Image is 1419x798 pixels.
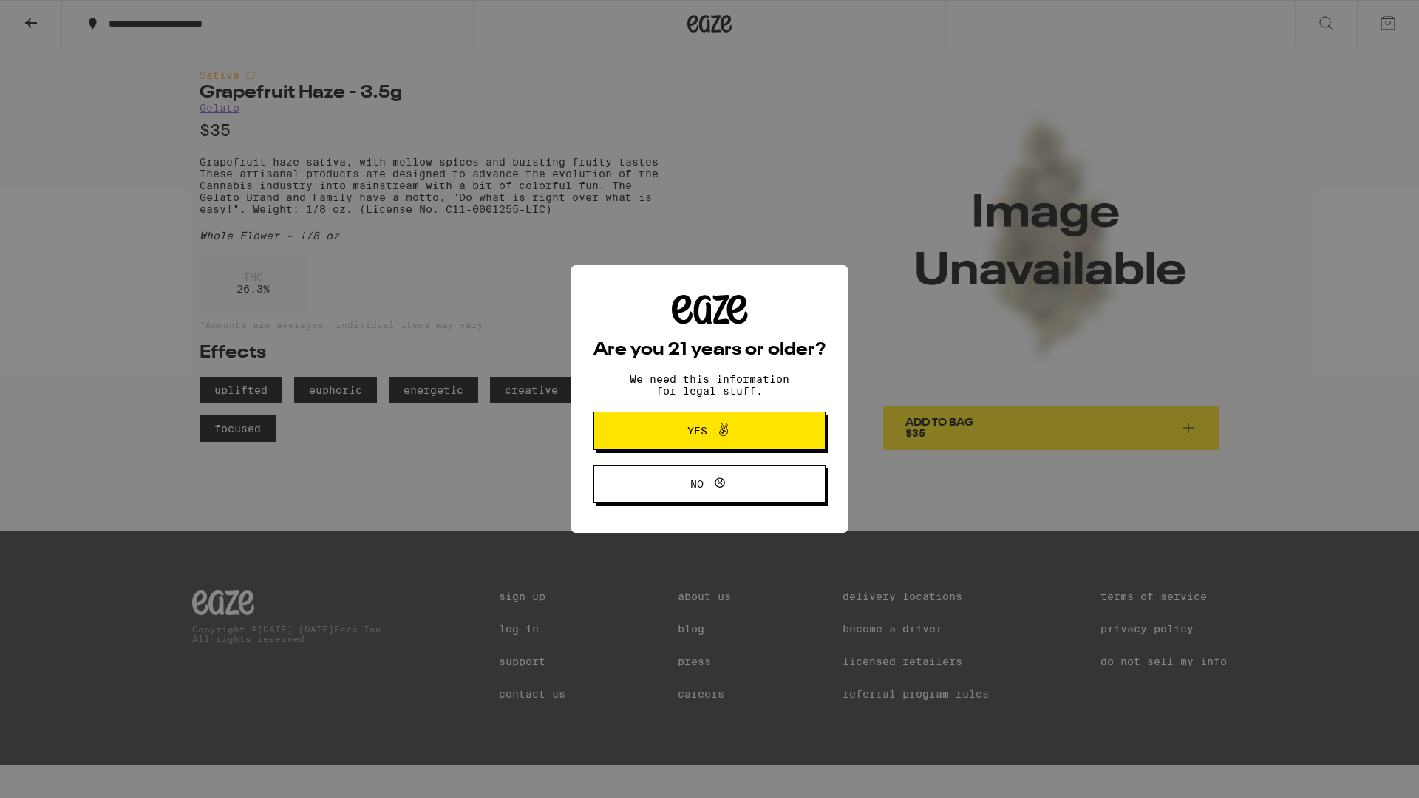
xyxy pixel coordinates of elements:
[593,341,826,359] h2: Are you 21 years or older?
[617,373,802,397] p: We need this information for legal stuff.
[593,412,826,450] button: Yes
[593,465,826,503] button: No
[690,479,704,489] span: No
[687,426,707,436] span: Yes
